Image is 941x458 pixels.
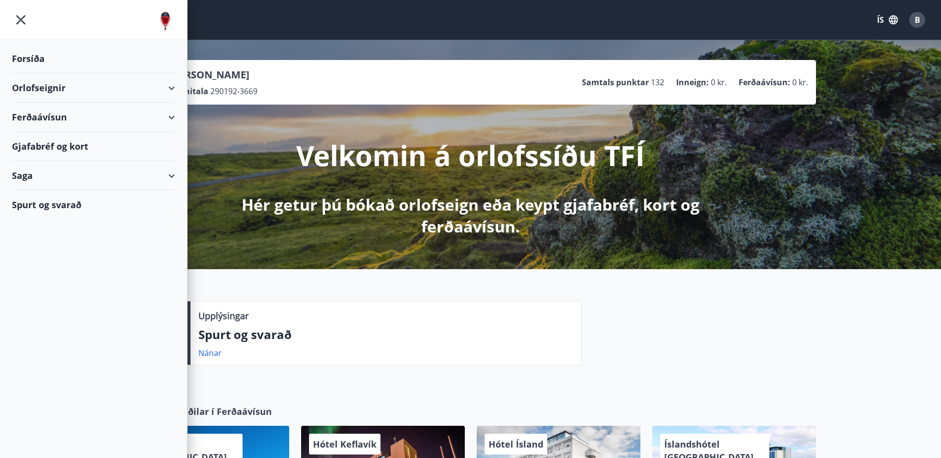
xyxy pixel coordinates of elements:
[582,77,649,88] p: Samtals punktar
[155,11,175,31] img: union_logo
[676,77,709,88] p: Inneign :
[651,77,664,88] span: 132
[872,11,903,29] button: ÍS
[792,77,808,88] span: 0 kr.
[313,438,376,450] span: Hótel Keflavík
[12,103,175,132] div: Ferðaávísun
[915,14,920,25] span: B
[12,161,175,190] div: Saga
[489,438,543,450] span: Hótel Ísland
[12,11,30,29] button: menu
[198,326,573,343] p: Spurt og svarað
[905,8,929,32] button: B
[198,347,222,358] a: Nánar
[739,77,790,88] p: Ferðaávísun :
[210,86,257,97] span: 290192-3669
[711,77,727,88] span: 0 kr.
[198,309,249,322] p: Upplýsingar
[137,405,272,418] span: Samstarfsaðilar í Ferðaávísun
[169,68,257,82] p: [PERSON_NAME]
[12,73,175,103] div: Orlofseignir
[209,194,733,237] p: Hér getur þú bókað orlofseign eða keypt gjafabréf, kort og ferðaávísun.
[296,136,645,174] p: Velkomin á orlofssíðu TFÍ
[12,190,175,219] div: Spurt og svarað
[169,86,208,97] p: Kennitala
[12,132,175,161] div: Gjafabréf og kort
[12,44,175,73] div: Forsíða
